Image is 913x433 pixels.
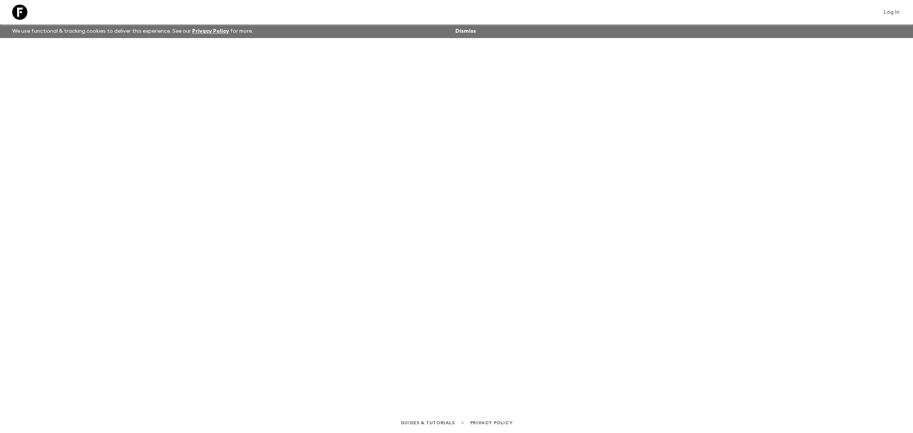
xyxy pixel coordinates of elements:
a: Privacy Policy [470,419,512,427]
a: Log in [880,7,904,18]
p: We use functional & tracking cookies to deliver this experience. See our for more. [9,24,256,38]
button: Dismiss [453,26,478,37]
a: Privacy Policy [192,29,229,34]
a: Guides & Tutorials [401,419,455,427]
